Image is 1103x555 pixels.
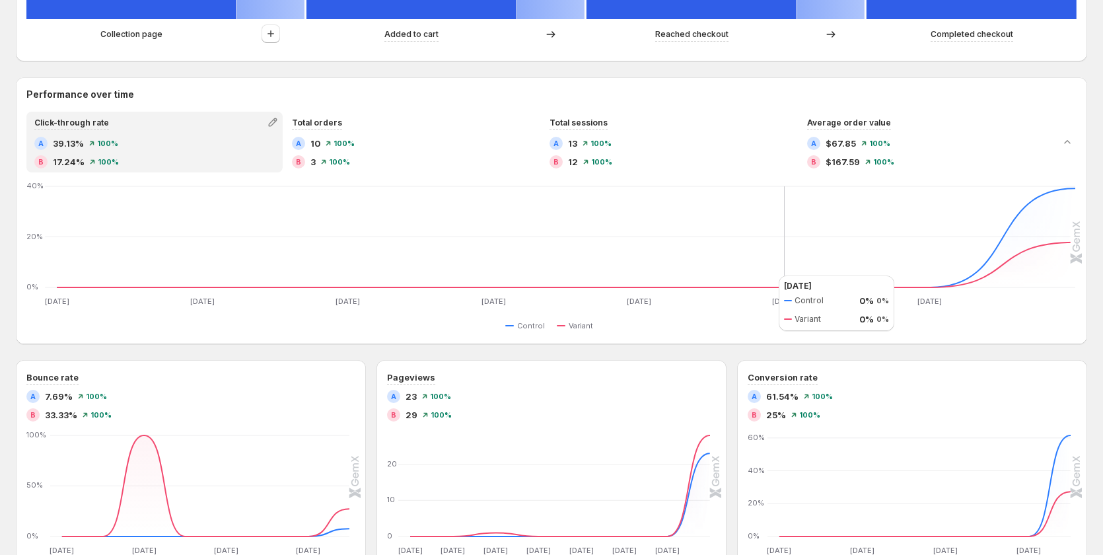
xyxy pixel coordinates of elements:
text: [DATE] [481,297,506,306]
h2: B [553,158,559,166]
text: 20% [748,498,764,507]
span: Variant [569,320,593,331]
text: [DATE] [655,546,680,555]
span: 13 [568,137,577,150]
text: [DATE] [569,546,594,555]
span: 12 [568,155,578,168]
span: 100% [329,158,350,166]
span: Control [517,320,545,331]
span: 17.24% [53,155,85,168]
h3: Bounce rate [26,371,79,384]
span: 61.54% [766,390,799,403]
span: Click-through rate [34,118,109,128]
p: Reached checkout [655,28,729,41]
span: 100% [590,139,612,147]
h2: B [811,158,816,166]
span: Total orders [292,118,342,128]
h2: B [391,411,396,419]
span: 25% [766,408,786,422]
text: [DATE] [612,546,637,555]
span: 29 [406,408,417,422]
span: 100% [90,411,112,419]
text: 100% [26,430,46,439]
h2: B [752,411,757,419]
span: 33.33% [45,408,77,422]
h2: B [38,158,44,166]
span: $167.59 [826,155,860,168]
h2: A [296,139,301,147]
text: [DATE] [45,297,69,306]
p: Completed checkout [931,28,1013,41]
span: 3 [310,155,316,168]
h3: Pageviews [387,371,435,384]
text: [DATE] [50,546,74,555]
h2: A [38,139,44,147]
button: Variant [557,318,598,334]
span: 100% [334,139,355,147]
text: [DATE] [190,297,215,306]
span: 100% [812,392,833,400]
button: Control [505,318,550,334]
text: [DATE] [934,546,958,555]
h2: B [30,411,36,419]
h2: A [752,392,757,400]
text: 0% [26,282,38,291]
span: 7.69% [45,390,73,403]
h2: A [553,139,559,147]
span: Average order value [807,118,891,128]
text: 20% [26,232,43,241]
h2: A [30,392,36,400]
p: Added to cart [384,28,439,41]
text: [DATE] [297,546,321,555]
p: Collection page [100,28,162,41]
text: 10 [387,495,395,504]
text: 0% [26,531,38,540]
text: 60% [748,433,765,442]
h2: Performance over time [26,88,1077,101]
text: [DATE] [132,546,157,555]
span: 100% [98,158,119,166]
text: [DATE] [767,546,791,555]
span: 39.13% [53,137,84,150]
text: [DATE] [483,546,508,555]
span: 100% [86,392,107,400]
span: 100% [430,392,451,400]
h2: A [811,139,816,147]
h3: Conversion rate [748,371,818,384]
text: [DATE] [441,546,466,555]
text: [DATE] [526,546,551,555]
text: 40% [26,181,44,190]
span: Total sessions [550,118,608,128]
h2: A [391,392,396,400]
span: 100% [97,139,118,147]
text: [DATE] [398,546,423,555]
button: Collapse chart [1058,133,1077,151]
span: 10 [310,137,320,150]
span: 100% [591,158,612,166]
text: 0% [748,531,760,540]
span: 100% [873,158,894,166]
span: 100% [799,411,820,419]
text: 20 [387,459,397,468]
text: 0 [387,531,392,540]
text: [DATE] [1017,546,1042,555]
text: [DATE] [214,546,238,555]
h2: B [296,158,301,166]
span: 100% [869,139,890,147]
text: [DATE] [851,546,875,555]
span: $67.85 [826,137,856,150]
text: 40% [748,466,765,475]
text: 50% [26,481,43,490]
text: [DATE] [627,297,651,306]
text: [DATE] [772,297,797,306]
span: 23 [406,390,417,403]
span: 100% [431,411,452,419]
text: [DATE] [917,297,942,306]
text: [DATE] [336,297,360,306]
